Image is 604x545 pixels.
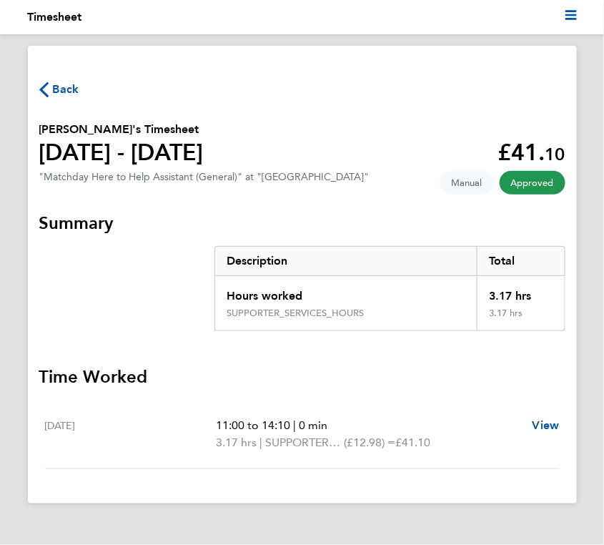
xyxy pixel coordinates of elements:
span: £41.10 [395,436,430,449]
span: 3.17 hrs [216,436,257,449]
div: Summary [214,246,565,331]
h3: Time Worked [39,365,565,388]
span: 10 [545,144,565,165]
div: [DATE] [45,417,217,451]
span: (£12.98) = [344,436,395,449]
span: SUPPORTER_SERVICES_HOURS [265,434,344,451]
span: | [293,418,296,432]
span: This timesheet has been approved. [500,171,565,195]
div: 3.17 hrs [477,308,564,330]
h3: Summary [39,212,565,235]
app-decimal: £41. [498,139,565,166]
h1: [DATE] - [DATE] [39,138,204,167]
div: 3.17 hrs [477,276,564,308]
div: "Matchday Here to Help Assistant (General)" at "[GEOGRAPHIC_DATA]" [39,171,370,183]
span: Back [53,81,79,98]
button: Back [39,80,79,98]
div: Description [215,247,477,275]
div: Total [477,247,564,275]
div: SUPPORTER_SERVICES_HOURS [227,308,364,319]
span: This timesheet was manually created. [440,171,494,195]
li: Timesheet [28,9,82,26]
span: 0 min [299,418,327,432]
div: Hours worked [215,276,477,308]
a: View [533,417,560,434]
span: View [533,418,560,432]
h2: [PERSON_NAME]'s Timesheet [39,121,204,138]
span: 11:00 to 14:10 [216,418,290,432]
span: | [259,436,262,449]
